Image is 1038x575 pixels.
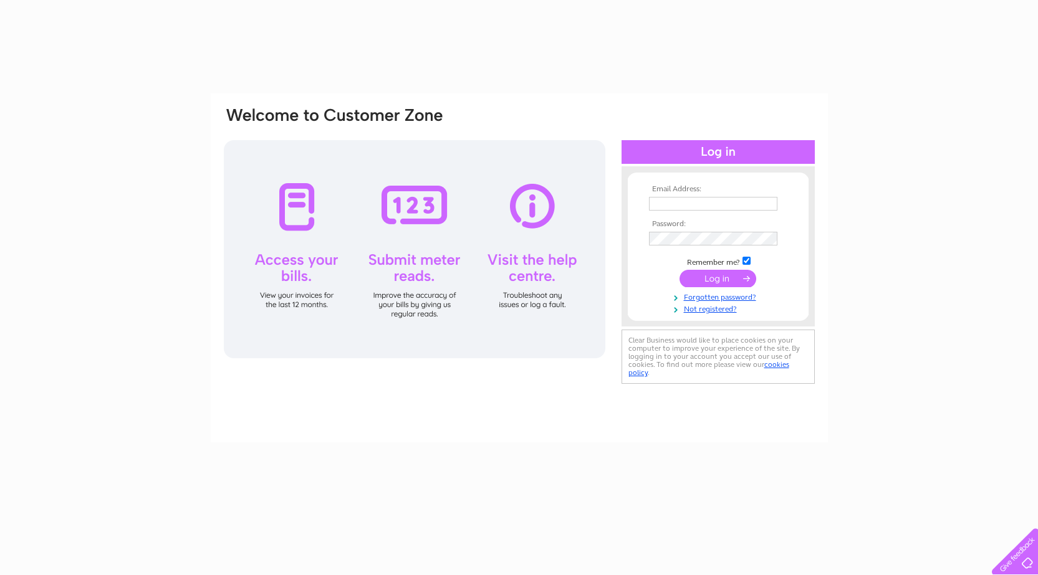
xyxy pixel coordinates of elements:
[646,220,791,229] th: Password:
[646,185,791,194] th: Email Address:
[649,302,791,314] a: Not registered?
[622,330,815,384] div: Clear Business would like to place cookies on your computer to improve your experience of the sit...
[646,255,791,267] td: Remember me?
[680,270,756,287] input: Submit
[628,360,789,377] a: cookies policy
[649,290,791,302] a: Forgotten password?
